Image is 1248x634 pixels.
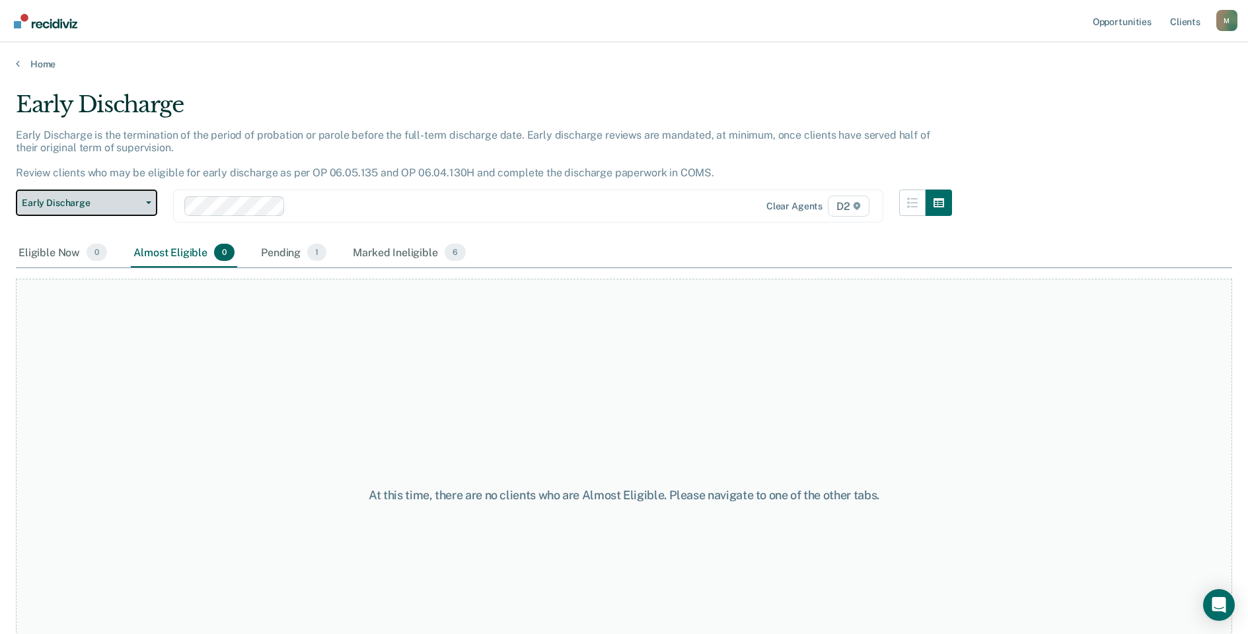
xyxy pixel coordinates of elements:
[1216,10,1237,31] div: M
[16,58,1232,70] a: Home
[1216,10,1237,31] button: Profile dropdown button
[1203,589,1235,621] div: Open Intercom Messenger
[22,197,141,209] span: Early Discharge
[214,244,235,261] span: 0
[445,244,466,261] span: 6
[131,238,237,267] div: Almost Eligible0
[766,201,823,212] div: Clear agents
[14,14,77,28] img: Recidiviz
[16,190,157,216] button: Early Discharge
[87,244,107,261] span: 0
[16,238,110,267] div: Eligible Now0
[16,129,930,180] p: Early Discharge is the termination of the period of probation or parole before the full-term disc...
[16,91,952,129] div: Early Discharge
[828,195,869,217] span: D2
[258,238,329,267] div: Pending1
[350,238,468,267] div: Marked Ineligible6
[320,488,928,503] div: At this time, there are no clients who are Almost Eligible. Please navigate to one of the other t...
[307,244,326,261] span: 1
